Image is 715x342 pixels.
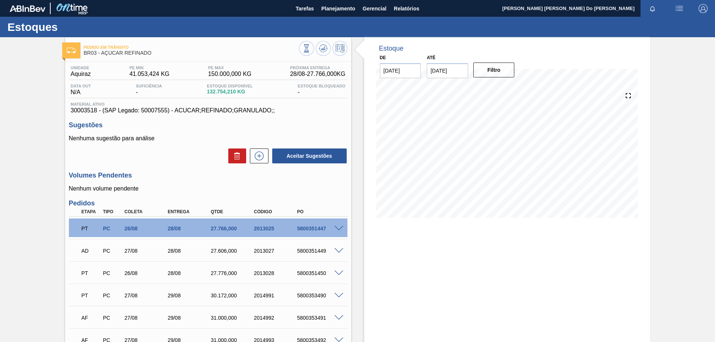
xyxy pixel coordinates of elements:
[82,293,100,298] p: PT
[295,315,344,321] div: 5800353491
[208,65,252,70] span: PE MAX
[69,135,347,142] p: Nenhuma sugestão para análise
[82,248,100,254] p: AD
[71,71,91,77] span: Aquiraz
[699,4,708,13] img: Logout
[67,48,76,53] img: Ícone
[252,293,301,298] div: 2014991
[246,148,268,163] div: Nova sugestão
[363,4,387,13] span: Gerencial
[82,270,100,276] p: PT
[380,63,421,78] input: dd/mm/yyyy
[380,55,386,60] label: De
[80,243,102,259] div: Aguardando Descarga
[123,226,171,231] div: 26/08/2025
[123,248,171,254] div: 27/08/2025
[101,315,123,321] div: Pedido de Compra
[209,315,257,321] div: 31.000,000
[207,89,253,95] span: 132.754,210 KG
[209,293,257,298] div: 30.172,000
[209,270,257,276] div: 27.776,000
[101,270,123,276] div: Pedido de Compra
[296,4,314,13] span: Tarefas
[82,226,100,231] p: PT
[316,41,331,56] button: Atualizar Gráfico
[101,209,123,214] div: Tipo
[295,293,344,298] div: 5800353490
[641,3,664,14] button: Notificações
[134,84,164,96] div: -
[252,270,301,276] div: 2013028
[71,107,346,114] span: 30003518 - (SAP Legado: 50007555) - ACUCAR;REFINADO;GRANULADO;;
[166,293,214,298] div: 29/08/2025
[129,65,169,70] span: PE MIN
[298,84,345,88] span: Estoque Bloqueado
[166,226,214,231] div: 28/08/2025
[299,41,314,56] button: Visão Geral dos Estoques
[80,209,102,214] div: Etapa
[295,226,344,231] div: 5800351447
[295,248,344,254] div: 5800351449
[290,65,346,70] span: Próxima Entrega
[71,102,346,106] span: Material ativo
[207,84,253,88] span: Estoque Disponível
[101,293,123,298] div: Pedido de Compra
[394,4,419,13] span: Relatórios
[80,310,102,326] div: Aguardando Faturamento
[123,293,171,298] div: 27/08/2025
[101,226,123,231] div: Pedido de Compra
[252,226,301,231] div: 2013025
[69,172,347,179] h3: Volumes Pendentes
[272,148,347,163] button: Aceitar Sugestões
[84,45,299,49] span: Pedido em Trânsito
[69,199,347,207] h3: Pedidos
[209,226,257,231] div: 27.766,000
[427,63,468,78] input: dd/mm/yyyy
[71,65,91,70] span: Unidade
[252,209,301,214] div: Código
[252,248,301,254] div: 2013027
[80,265,102,281] div: Pedido em Trânsito
[71,84,91,88] span: Data out
[225,148,246,163] div: Excluir Sugestões
[473,63,515,77] button: Filtro
[82,315,100,321] p: AF
[80,220,102,237] div: Pedido em Trânsito
[166,270,214,276] div: 28/08/2025
[101,248,123,254] div: Pedido de Compra
[427,55,435,60] label: Até
[295,209,344,214] div: PO
[7,23,140,31] h1: Estoques
[268,148,347,164] div: Aceitar Sugestões
[321,4,355,13] span: Planejamento
[123,209,171,214] div: Coleta
[296,84,347,96] div: -
[69,185,347,192] p: Nenhum volume pendente
[136,84,162,88] span: Suficiência
[69,121,347,129] h3: Sugestões
[10,5,45,12] img: TNhmsLtSVTkK8tSr43FrP2fwEKptu5GPRR3wAAAABJRU5ErkJggg==
[675,4,684,13] img: userActions
[166,248,214,254] div: 28/08/2025
[123,270,171,276] div: 26/08/2025
[252,315,301,321] div: 2014992
[333,41,347,56] button: Programar Estoque
[295,270,344,276] div: 5800351450
[166,315,214,321] div: 29/08/2025
[166,209,214,214] div: Entrega
[80,287,102,304] div: Pedido em Trânsito
[123,315,171,321] div: 27/08/2025
[209,248,257,254] div: 27.606,000
[208,71,252,77] span: 150.000,000 KG
[84,50,299,56] span: BR03 - AÇÚCAR REFINADO
[129,71,169,77] span: 41.053,424 KG
[379,45,404,52] div: Estoque
[209,209,257,214] div: Qtde
[69,84,93,96] div: N/A
[290,71,346,77] span: 28/08 - 27.766,000 KG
